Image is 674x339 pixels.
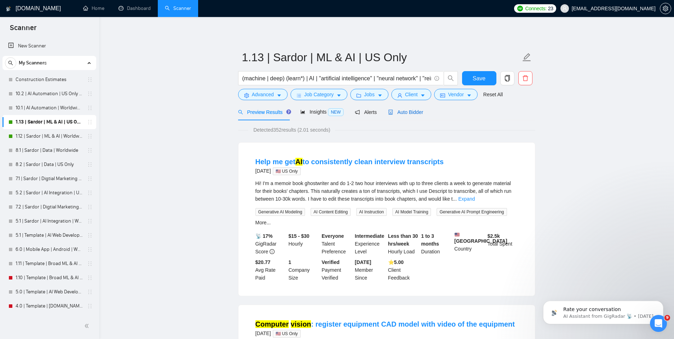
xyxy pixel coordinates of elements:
[448,91,463,98] span: Vendor
[660,3,671,14] button: setting
[238,109,289,115] span: Preview Results
[353,258,387,282] div: Member Since
[87,289,93,295] span: holder
[6,3,11,15] img: logo
[320,232,353,255] div: Talent Preference
[486,232,519,255] div: Total Spent
[522,53,531,62] span: edit
[87,176,93,182] span: holder
[364,91,375,98] span: Jobs
[16,242,83,257] a: 6.0 | Mobile App | Android | Worldwide
[458,196,475,202] a: Expand
[31,57,122,63] p: Message from AI Assistant from GigRadar 📡, sent 3w ago
[378,93,382,98] span: caret-down
[288,259,291,265] b: 1
[444,71,458,85] button: search
[322,233,344,239] b: Everyone
[388,110,393,115] span: robot
[87,77,93,82] span: holder
[355,109,377,115] span: Alerts
[238,110,243,115] span: search
[388,259,404,265] b: ⭐️ 5.00
[255,329,515,338] div: [DATE]
[328,108,344,116] span: NEW
[273,330,301,338] span: 🇺🇸 US Only
[322,259,340,265] b: Verified
[16,257,83,271] a: 1.11 | Template | Broad ML & AI | [GEOGRAPHIC_DATA] Only
[242,48,521,66] input: Scanner name...
[304,91,334,98] span: Job Category
[453,232,486,255] div: Country
[295,158,303,166] mark: AI
[165,5,191,11] a: searchScanner
[270,249,275,254] span: info-circle
[87,162,93,167] span: holder
[287,258,320,282] div: Company Size
[518,71,532,85] button: delete
[87,232,93,238] span: holder
[525,5,546,12] span: Connects:
[16,186,83,200] a: 5.2 | Sardor | AI Integration | US Only
[238,89,288,100] button: settingAdvancedcaret-down
[2,39,96,53] li: New Scanner
[252,91,274,98] span: Advanced
[11,45,131,68] div: message notification from AI Assistant from GigRadar 📡, 3w ago. Rate your conversation
[16,51,27,62] img: Profile image for AI Assistant from GigRadar 📡
[16,143,83,157] a: 8.1 | Sardor | Data | Worldwide
[434,89,477,100] button: idcardVendorcaret-down
[434,76,439,81] span: info-circle
[397,93,402,98] span: user
[255,158,444,166] a: Help me getAIto consistently clean interview transcripts
[87,105,93,111] span: holder
[519,75,532,81] span: delete
[336,93,341,98] span: caret-down
[5,57,16,69] button: search
[244,93,249,98] span: setting
[444,75,457,81] span: search
[16,115,83,129] a: 1.13 | Sardor | ML & AI | US Only
[517,6,523,11] img: upwork-logo.png
[660,6,671,11] span: setting
[286,109,292,115] div: Tooltip anchor
[287,232,320,255] div: Hourly
[87,119,93,125] span: holder
[664,315,670,321] span: 9
[356,208,387,216] span: AI Instruction
[473,74,485,83] span: Save
[254,258,287,282] div: Avg Rate Paid
[242,74,431,83] input: Search Freelance Jobs...
[4,23,42,38] span: Scanner
[356,93,361,98] span: folder
[548,5,553,12] span: 23
[650,315,667,332] iframe: Intercom live chat
[421,233,439,247] b: 1 to 3 months
[296,93,301,98] span: bars
[119,5,151,11] a: dashboardDashboard
[83,5,104,11] a: homeHome
[388,233,418,247] b: Less than 30 hrs/week
[562,6,567,11] span: user
[255,179,518,203] div: Hi! I'm a memoir book ghostwriter and do 1-2 two hour interviews with up to three clients a week ...
[16,214,83,228] a: 5.1 | Sardor | AI Integration | Worldwide
[255,259,271,265] b: $20.77
[5,61,16,65] span: search
[660,6,671,11] a: setting
[16,285,83,299] a: 5.0 | Template | AI Web Development | [GEOGRAPHIC_DATA] Only
[440,93,445,98] span: idcard
[254,232,287,255] div: GigRadar Score
[300,109,344,115] span: Insights
[455,232,460,237] img: 🇺🇸
[277,93,282,98] span: caret-down
[453,196,457,202] span: ...
[437,208,507,216] span: Generative AI Prompt Engineering
[288,233,309,239] b: $15 - $30
[290,89,347,100] button: barsJob Categorycaret-down
[255,208,305,216] span: Generative AI Modeling
[500,71,514,85] button: copy
[488,233,500,239] b: $ 2.5k
[16,129,83,143] a: 1.12 | Sardor | ML & AI | Worldwide
[16,101,83,115] a: 10.1 | AI Automation | Worldwide | Simple Sardor
[388,109,423,115] span: Auto Bidder
[387,232,420,255] div: Hourly Load
[255,320,515,328] a: Computer vision: register equipment CAD model with video of the equipment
